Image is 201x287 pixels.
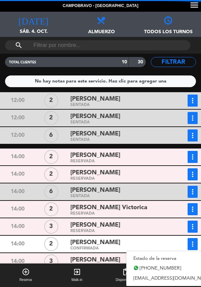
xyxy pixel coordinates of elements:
[70,177,167,180] div: RESERVADA
[1,151,35,163] div: 14:00
[1,221,35,233] div: 14:00
[188,95,198,107] button: more_vert
[189,153,197,161] i: more_vert
[70,247,167,250] div: CONFIRMADA
[70,195,167,198] div: SENTADA
[140,265,181,272] span: [PHONE_NUMBER]
[188,151,198,163] button: more_vert
[189,205,197,213] i: more_vert
[70,212,167,215] div: RESERVADA
[73,268,81,276] i: exit_to_app
[1,255,35,268] div: 14:00
[70,160,167,163] div: RESERVADA
[1,238,35,250] div: 14:00
[1,203,35,215] div: 14:00
[44,111,58,125] div: 2
[44,202,58,216] div: 2
[63,3,138,9] span: Campobravo - [GEOGRAPHIC_DATA]
[1,186,35,198] div: 14:00
[70,238,120,247] span: [PERSON_NAME]
[188,112,198,124] button: more_vert
[188,168,198,180] button: more_vert
[1,168,35,180] div: 14:00
[44,237,58,251] div: 2
[189,131,197,139] i: more_vert
[189,223,197,231] i: more_vert
[70,185,120,195] span: [PERSON_NAME]
[35,77,166,85] div: No hay notas para este servicio. Haz clic para agregar una
[189,188,197,196] i: more_vert
[44,167,58,181] div: 2
[70,220,120,230] span: [PERSON_NAME]
[138,60,144,64] strong: 30
[1,95,35,107] div: 12:00
[70,138,167,141] div: SENTADA
[70,151,120,160] span: [PERSON_NAME]
[189,97,197,105] i: more_vert
[188,221,198,233] button: more_vert
[70,104,167,107] div: SENTADA
[51,264,103,287] button: exit_to_appWalk-in
[70,112,120,121] span: [PERSON_NAME]
[71,277,82,283] span: Walk-in
[122,60,127,64] strong: 10
[44,94,58,108] div: 2
[189,240,197,248] i: more_vert
[18,15,49,24] i: [DATE]
[70,94,120,104] span: [PERSON_NAME]
[151,57,196,67] button: Filtrar
[188,203,198,215] button: more_vert
[44,128,58,142] div: 6
[188,129,198,141] button: more_vert
[70,168,120,178] span: [PERSON_NAME]
[44,185,58,199] div: 6
[44,150,58,164] div: 2
[15,41,23,49] i: search
[189,114,197,122] i: more_vert
[44,220,58,234] div: 3
[70,129,120,139] span: [PERSON_NAME]
[188,238,198,250] button: more_vert
[9,61,36,64] span: TOTAL CLIENTES
[70,203,147,213] span: [PERSON_NAME] Victorica
[19,277,32,283] span: Reserva
[1,112,35,124] div: 12:00
[70,121,167,124] div: SENTADA
[70,255,120,265] span: [PERSON_NAME]
[1,129,35,141] div: 12:00
[33,40,162,50] input: Filtrar por nombre...
[22,268,30,276] i: add_circle_outline
[122,268,130,276] span: pending_actions
[70,230,167,233] div: RESERVADA
[188,186,198,198] button: more_vert
[44,254,58,269] div: 3
[189,170,197,178] i: more_vert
